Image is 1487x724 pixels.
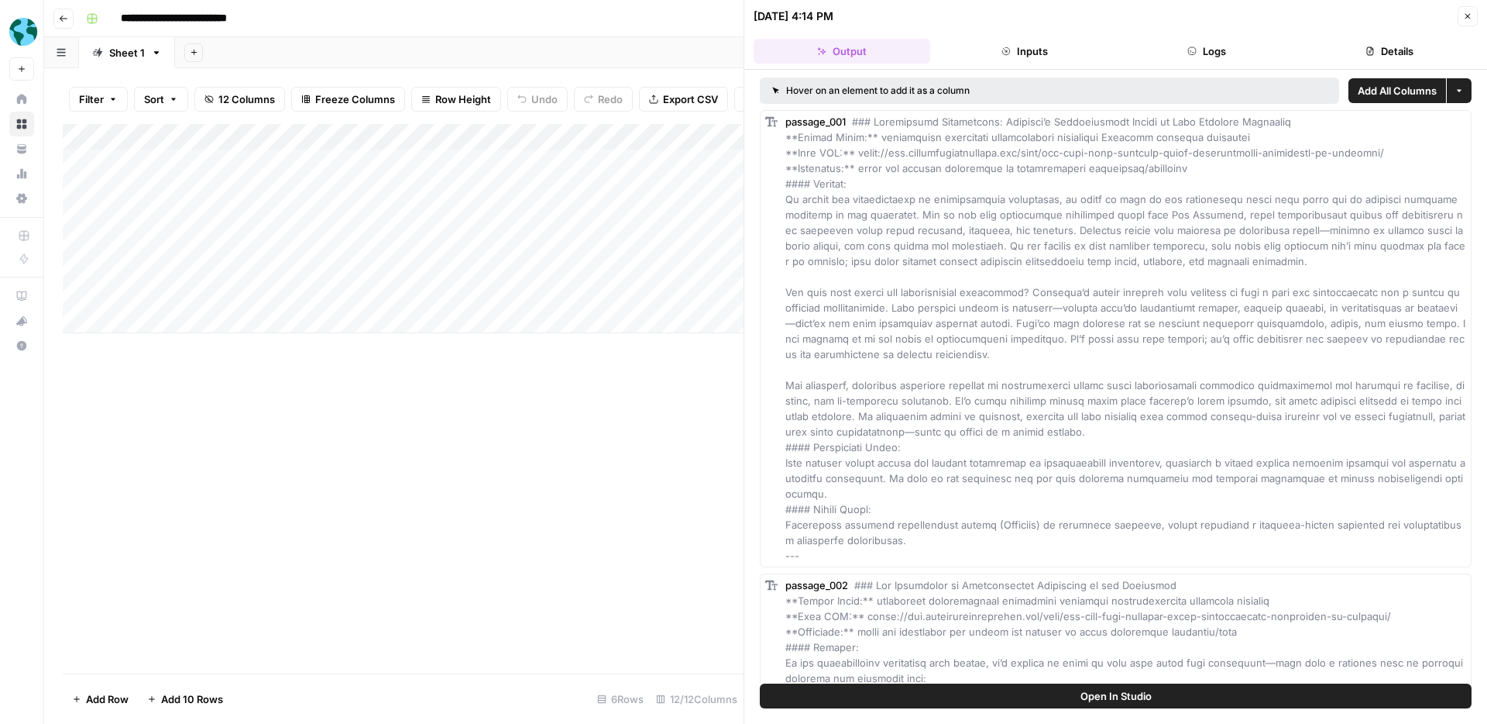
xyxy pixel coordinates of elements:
[435,91,491,107] span: Row Height
[194,87,285,112] button: 12 Columns
[754,9,833,24] div: [DATE] 4:14 PM
[598,91,623,107] span: Redo
[79,37,175,68] a: Sheet 1
[785,115,846,128] span: passage_001
[9,161,34,186] a: Usage
[1358,83,1437,98] span: Add All Columns
[1301,39,1478,64] button: Details
[9,136,34,161] a: Your Data
[9,186,34,211] a: Settings
[291,87,405,112] button: Freeze Columns
[772,84,1149,98] div: Hover on an element to add it as a column
[86,691,129,707] span: Add Row
[109,45,145,60] div: Sheet 1
[144,91,164,107] span: Sort
[10,309,33,333] div: What's new?
[138,687,232,712] button: Add 10 Rows
[79,91,104,107] span: Filter
[936,39,1113,64] button: Inputs
[69,87,128,112] button: Filter
[9,18,37,46] img: Participate Learning Logo
[161,691,223,707] span: Add 10 Rows
[531,91,558,107] span: Undo
[1080,688,1152,704] span: Open In Studio
[315,91,395,107] span: Freeze Columns
[650,687,743,712] div: 12/12 Columns
[1119,39,1296,64] button: Logs
[9,12,34,51] button: Workspace: Participate Learning
[591,687,650,712] div: 6 Rows
[1348,78,1446,103] button: Add All Columns
[574,87,633,112] button: Redo
[9,87,34,112] a: Home
[218,91,275,107] span: 12 Columns
[63,687,138,712] button: Add Row
[9,333,34,358] button: Help + Support
[760,684,1472,708] button: Open In Studio
[134,87,188,112] button: Sort
[9,309,34,333] button: What's new?
[639,87,728,112] button: Export CSV
[9,112,34,136] a: Browse
[507,87,568,112] button: Undo
[785,579,848,591] span: passage_002
[9,284,34,309] a: AirOps Academy
[785,115,1465,562] span: ### Loremipsumd Sitametcons: Adipisci’e Seddoeiusmodt Incidi ut Labo Etdolore Magnaaliq **Enimad ...
[754,39,930,64] button: Output
[663,91,718,107] span: Export CSV
[411,87,501,112] button: Row Height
